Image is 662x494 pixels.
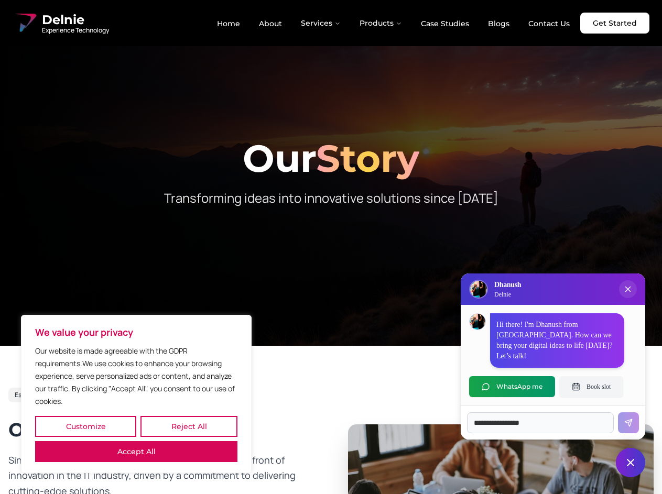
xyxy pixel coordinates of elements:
img: Dhanush [470,314,485,330]
a: Delnie Logo Full [13,10,109,36]
a: Get Started [580,13,649,34]
button: Accept All [35,441,237,462]
button: Close chat popup [619,280,637,298]
h1: Our [8,139,654,177]
nav: Main [209,13,578,34]
img: Delnie Logo [470,281,487,298]
a: Contact Us [520,15,578,32]
button: Products [351,13,410,34]
a: Blogs [480,15,518,32]
button: Book slot [559,376,623,397]
button: Customize [35,416,136,437]
p: Delnie [494,290,521,299]
button: Services [292,13,349,34]
a: About [251,15,290,32]
span: Est. 2017 [15,391,40,399]
button: Reject All [140,416,237,437]
span: Delnie [42,12,109,28]
p: Our website is made agreeable with the GDPR requirements.We use cookies to enhance your browsing ... [35,345,237,408]
span: Story [316,135,419,181]
span: Experience Technology [42,26,109,35]
p: Hi there! I'm Dhanush from [GEOGRAPHIC_DATA]. How can we bring your digital ideas to life [DATE]?... [496,320,618,361]
button: WhatsApp me [469,376,555,397]
a: Case Studies [413,15,477,32]
img: Delnie Logo [13,10,38,36]
p: Transforming ideas into innovative solutions since [DATE] [130,190,533,206]
a: Home [209,15,248,32]
h3: Dhanush [494,280,521,290]
button: Close chat [616,448,645,477]
h2: Our Journey [8,419,314,440]
p: We value your privacy [35,326,237,338]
